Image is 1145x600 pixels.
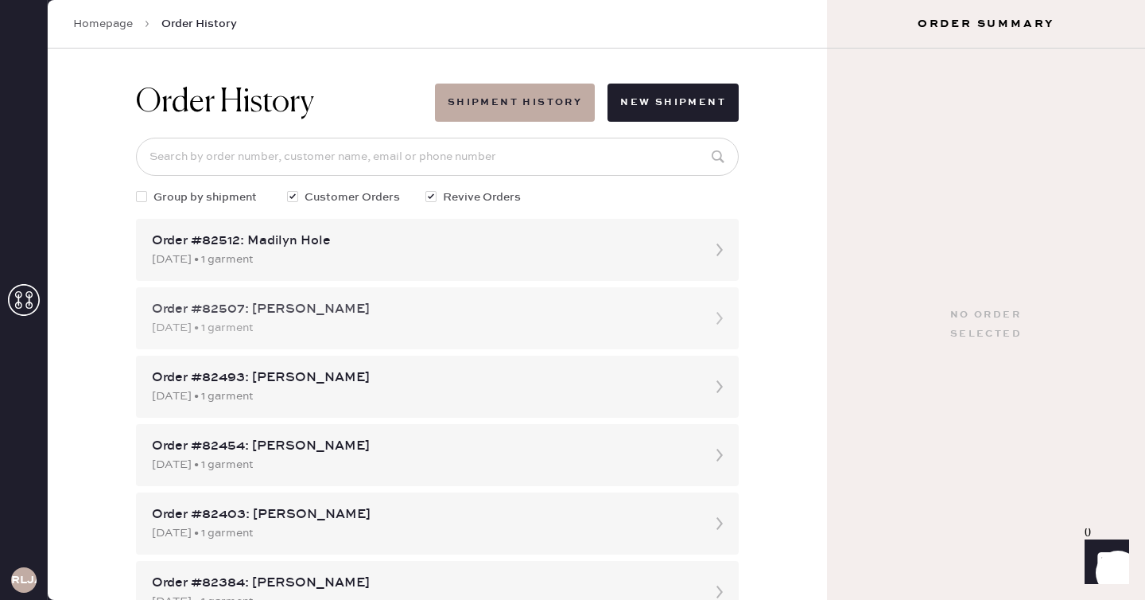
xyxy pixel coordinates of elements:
[1069,528,1138,597] iframe: Front Chat
[305,189,400,206] span: Customer Orders
[950,306,1022,344] div: No order selected
[152,251,694,268] div: [DATE] • 1 garment
[136,84,314,122] h1: Order History
[152,368,694,388] div: Order #82493: [PERSON_NAME]
[152,300,694,319] div: Order #82507: [PERSON_NAME]
[161,16,237,32] span: Order History
[152,505,694,524] div: Order #82403: [PERSON_NAME]
[136,138,739,176] input: Search by order number, customer name, email or phone number
[607,84,739,122] button: New Shipment
[153,189,257,206] span: Group by shipment
[152,574,694,593] div: Order #82384: [PERSON_NAME]
[152,456,694,473] div: [DATE] • 1 garment
[73,16,133,32] a: Homepage
[152,388,694,405] div: [DATE] • 1 garment
[152,319,694,337] div: [DATE] • 1 garment
[827,16,1145,32] h3: Order Summary
[152,524,694,542] div: [DATE] • 1 garment
[152,232,694,251] div: Order #82512: Madilyn Hole
[443,189,521,206] span: Revive Orders
[11,575,37,586] h3: RLJA
[152,437,694,456] div: Order #82454: [PERSON_NAME]
[435,84,595,122] button: Shipment History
